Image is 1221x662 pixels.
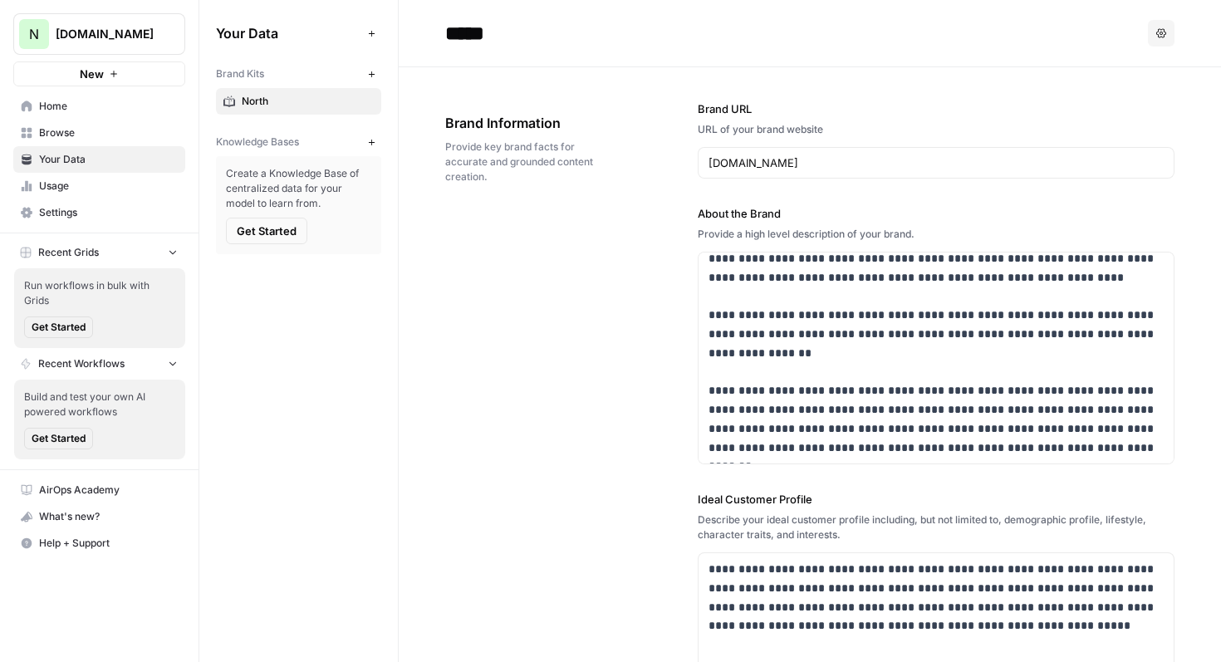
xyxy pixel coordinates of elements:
span: Provide key brand facts for accurate and grounded content creation. [445,140,605,184]
span: [DOMAIN_NAME] [56,26,156,42]
span: Recent Workflows [38,356,125,371]
span: Settings [39,205,178,220]
span: AirOps Academy [39,483,178,498]
span: New [80,66,104,82]
span: Create a Knowledge Base of centralized data for your model to learn from. [226,166,371,211]
input: www.sundaysoccer.com [709,154,1165,171]
span: Usage [39,179,178,194]
span: Knowledge Bases [216,135,299,150]
span: Help + Support [39,536,178,551]
span: N [29,24,39,44]
span: Browse [39,125,178,140]
div: Describe your ideal customer profile including, but not limited to, demographic profile, lifestyl... [698,512,1175,542]
button: New [13,61,185,86]
button: Get Started [24,316,93,338]
a: Home [13,93,185,120]
span: Recent Grids [38,245,99,260]
span: Your Data [39,152,178,167]
div: URL of your brand website [698,122,1175,137]
span: Brand Information [445,113,605,133]
button: Help + Support [13,530,185,557]
a: AirOps Academy [13,477,185,503]
button: Workspace: North.Cloud [13,13,185,55]
label: Brand URL [698,101,1175,117]
button: What's new? [13,503,185,530]
a: Usage [13,173,185,199]
button: Recent Grids [13,240,185,265]
span: Get Started [32,320,86,335]
a: Settings [13,199,185,226]
div: Provide a high level description of your brand. [698,227,1175,242]
span: Brand Kits [216,66,264,81]
span: North [242,94,374,109]
button: Get Started [226,218,307,244]
span: Home [39,99,178,114]
span: Your Data [216,23,361,43]
button: Recent Workflows [13,351,185,376]
button: Get Started [24,428,93,449]
span: Build and test your own AI powered workflows [24,390,175,419]
span: Run workflows in bulk with Grids [24,278,175,308]
a: Browse [13,120,185,146]
a: North [216,88,381,115]
span: Get Started [32,431,86,446]
a: Your Data [13,146,185,173]
div: What's new? [14,504,184,529]
span: Get Started [237,223,297,239]
label: Ideal Customer Profile [698,491,1175,508]
label: About the Brand [698,205,1175,222]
